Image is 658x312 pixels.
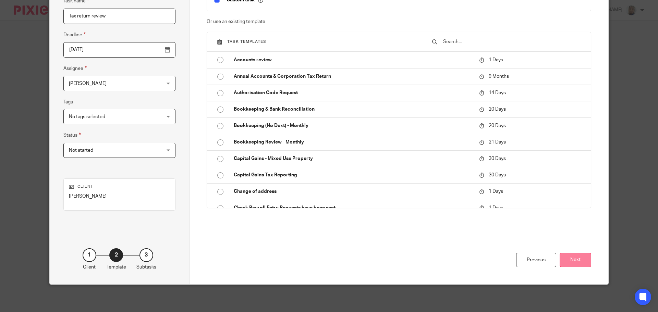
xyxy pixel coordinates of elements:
input: Use the arrow keys to pick a date [63,42,175,58]
p: Or use an existing template [207,18,592,25]
p: Subtasks [136,264,156,271]
p: Template [107,264,126,271]
span: 30 Days [489,173,506,177]
p: Bookkeeping (No Dext) - Monthly [234,122,472,129]
div: 1 [83,248,96,262]
p: Client [83,264,96,271]
p: Check Payroll Entry Requests have been sent [234,204,472,211]
div: 3 [139,248,153,262]
input: Search... [442,38,584,46]
input: Task name [63,9,175,24]
p: Capital Gains - Mixed Use Property [234,155,472,162]
p: Bookkeeping & Bank Reconciliation [234,106,472,113]
span: Task templates [227,40,266,43]
span: 14 Days [489,90,506,95]
span: 9 Months [489,74,509,79]
span: 1 Days [489,205,503,210]
div: 2 [109,248,123,262]
p: Bookkeeping Review - Monthly [234,139,472,146]
span: 20 Days [489,107,506,112]
p: [PERSON_NAME] [69,193,170,200]
span: Not started [69,148,93,153]
button: Next [560,253,591,267]
span: No tags selected [69,114,105,119]
p: Capital Gains Tax Reporting [234,172,472,178]
span: 20 Days [489,123,506,128]
label: Tags [63,99,73,105]
span: 21 Days [489,140,506,145]
p: Change of address [234,188,472,195]
span: 1 Days [489,189,503,194]
p: Client [69,184,170,189]
p: Accounts review [234,57,472,63]
span: [PERSON_NAME] [69,81,107,86]
label: Status [63,131,81,139]
label: Assignee [63,64,87,72]
span: 30 Days [489,156,506,161]
div: Previous [516,253,556,267]
span: 1 Days [489,58,503,62]
label: Deadline [63,31,86,39]
p: Annual Accounts & Corporation Tax Return [234,73,472,80]
p: Authorisation Code Request [234,89,472,96]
